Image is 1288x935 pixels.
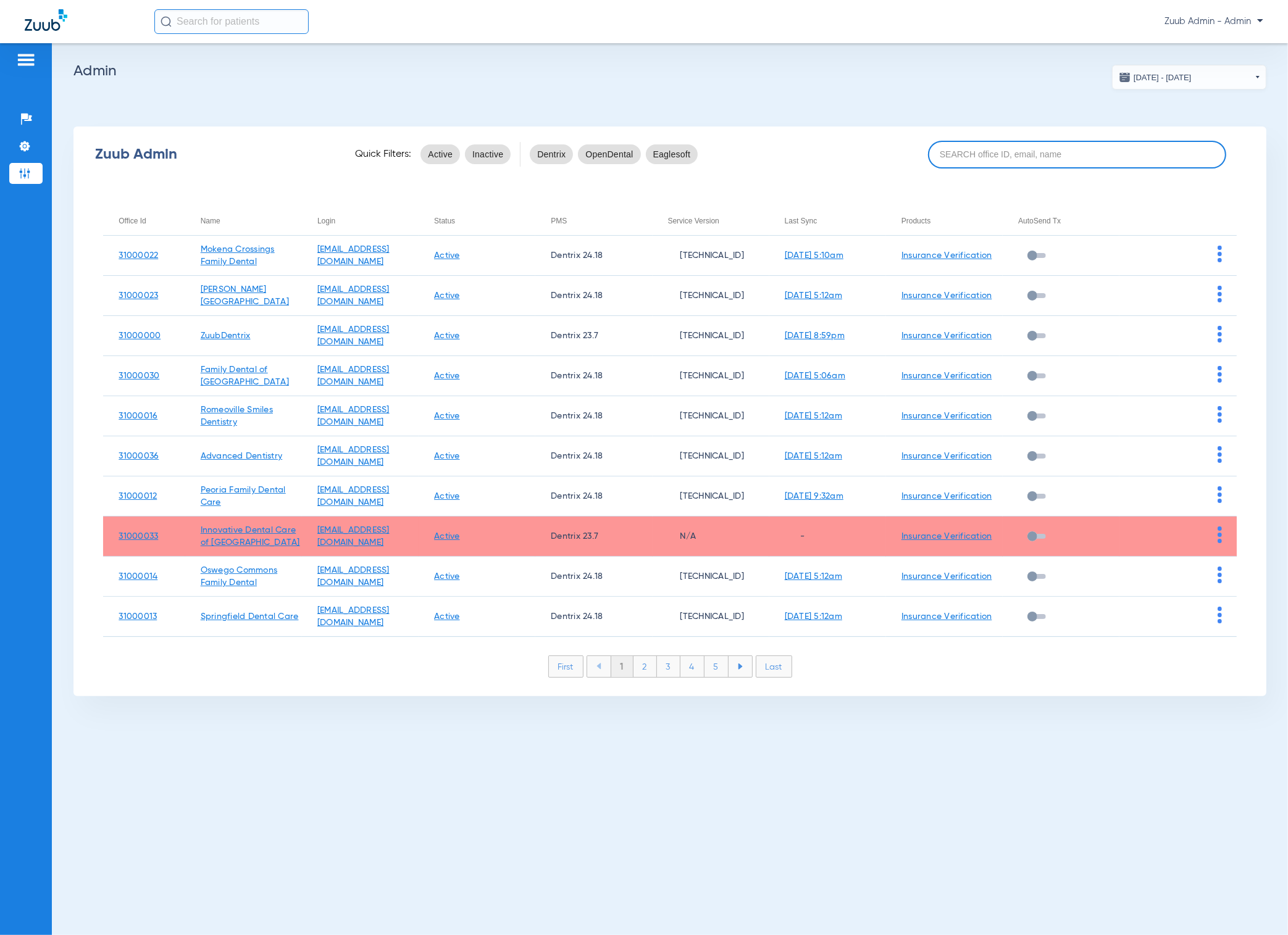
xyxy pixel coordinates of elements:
[472,148,503,160] span: Inactive
[901,452,992,460] a: Insurance Verification
[596,663,601,670] img: arrow-left-blue.svg
[785,492,843,501] a: [DATE] 9:32am
[653,476,769,517] td: [TECHNICAL_ID]
[901,532,992,541] a: Insurance Verification
[317,245,390,266] a: [EMAIL_ADDRESS][DOMAIN_NAME]
[201,365,289,386] a: Family Dental of [GEOGRAPHIC_DATA]
[119,572,157,581] a: 31000014
[119,214,185,228] div: Office Id
[785,251,843,260] a: [DATE] 5:10am
[535,476,652,517] td: Dentrix 24.18
[161,16,172,27] img: Search Icon
[901,214,1003,228] div: Products
[73,65,1266,77] h2: Admin
[901,291,992,300] a: Insurance Verification
[1218,526,1222,543] img: group-dot-blue.svg
[201,526,300,547] a: Innovative Dental Care of [GEOGRAPHIC_DATA]
[317,325,390,346] a: [EMAIL_ADDRESS][DOMAIN_NAME]
[785,572,842,581] a: [DATE] 5:12am
[1018,214,1119,228] div: AutoSend Tx
[317,606,390,627] a: [EMAIL_ADDRESS][DOMAIN_NAME]
[653,148,691,160] span: Eaglesoft
[535,316,652,356] td: Dentrix 23.7
[119,492,157,501] a: 31000012
[785,532,805,541] span: -
[317,405,390,426] a: [EMAIL_ADDRESS][DOMAIN_NAME]
[434,372,460,380] a: Active
[434,572,460,581] a: Active
[16,52,36,67] img: hamburger-icon
[756,655,792,678] li: Last
[434,452,460,460] a: Active
[901,412,992,420] a: Insurance Verification
[785,291,842,300] a: [DATE] 5:12am
[119,214,146,228] div: Office Id
[668,214,769,228] div: Service Version
[537,148,566,160] span: Dentrix
[535,597,652,637] td: Dentrix 24.18
[705,656,729,677] li: 5
[657,656,680,677] li: 3
[119,532,158,541] a: 31000033
[585,148,633,160] span: OpenDental
[434,532,460,541] a: Active
[653,396,769,436] td: [TECHNICAL_ID]
[535,276,652,316] td: Dentrix 24.18
[928,141,1226,168] input: SEARCH office ID, email, name
[434,412,460,420] a: Active
[901,612,992,621] a: Insurance Verification
[1218,326,1222,343] img: group-dot-blue.svg
[201,452,283,460] a: Advanced Dentistry
[901,251,992,260] a: Insurance Verification
[1218,567,1222,583] img: group-dot-blue.svg
[119,291,158,300] a: 31000023
[785,214,886,228] div: Last Sync
[428,148,453,160] span: Active
[119,251,158,260] a: 31000022
[317,365,390,386] a: [EMAIL_ADDRESS][DOMAIN_NAME]
[434,612,460,621] a: Active
[201,214,220,228] div: Name
[653,316,769,356] td: [TECHNICAL_ID]
[530,142,698,167] mat-chip-listbox: pms-filters
[317,285,390,306] a: [EMAIL_ADDRESS][DOMAIN_NAME]
[154,9,309,34] input: Search for patients
[653,557,769,597] td: [TECHNICAL_ID]
[1218,366,1222,383] img: group-dot-blue.svg
[611,656,634,677] li: 1
[551,214,652,228] div: PMS
[1218,286,1222,302] img: group-dot-blue.svg
[434,492,460,501] a: Active
[535,356,652,396] td: Dentrix 24.18
[1119,71,1131,83] img: date.svg
[1218,446,1222,463] img: group-dot-blue.svg
[668,214,719,228] div: Service Version
[535,396,652,436] td: Dentrix 24.18
[653,436,769,476] td: [TECHNICAL_ID]
[1218,607,1222,623] img: group-dot-blue.svg
[434,291,460,300] a: Active
[653,356,769,396] td: [TECHNICAL_ID]
[1018,214,1061,228] div: AutoSend Tx
[201,405,273,426] a: Romeoville Smiles Dentistry
[1218,246,1222,262] img: group-dot-blue.svg
[201,214,302,228] div: Name
[201,285,289,306] a: [PERSON_NAME][GEOGRAPHIC_DATA]
[535,517,652,557] td: Dentrix 23.7
[317,214,335,228] div: Login
[634,656,657,677] li: 2
[434,331,460,340] a: Active
[420,142,511,167] mat-chip-listbox: status-filters
[901,372,992,380] a: Insurance Verification
[355,148,411,160] span: Quick Filters:
[535,236,652,276] td: Dentrix 24.18
[901,572,992,581] a: Insurance Verification
[653,236,769,276] td: [TECHNICAL_ID]
[785,331,845,340] a: [DATE] 8:59pm
[119,412,157,420] a: 31000016
[653,276,769,316] td: [TECHNICAL_ID]
[548,655,583,678] li: First
[785,412,842,420] a: [DATE] 5:12am
[119,452,159,460] a: 31000036
[653,597,769,637] td: [TECHNICAL_ID]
